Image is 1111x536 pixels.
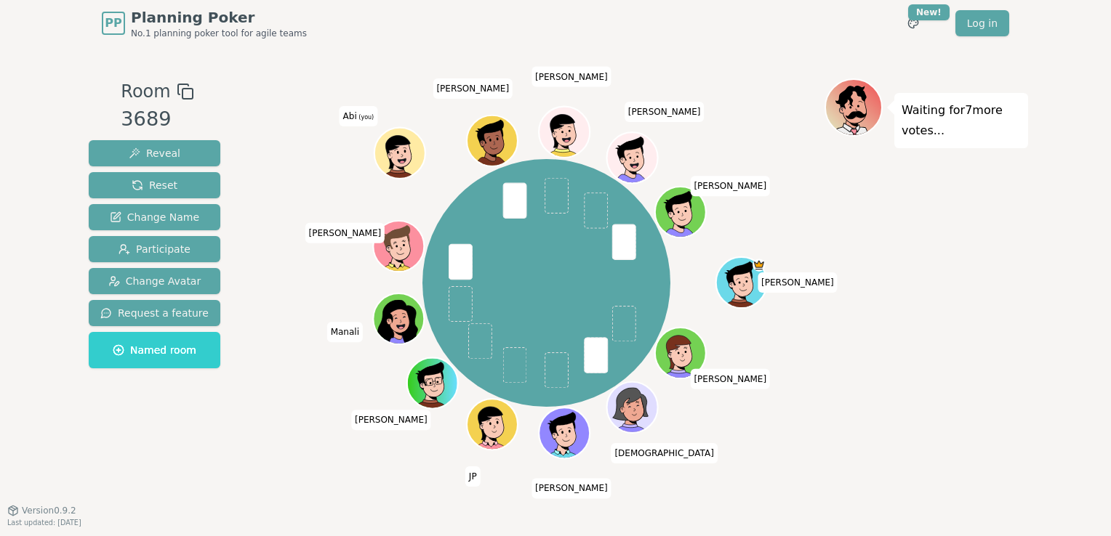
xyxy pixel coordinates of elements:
span: Reset [132,178,177,192]
a: Log in [955,10,1009,36]
span: Click to change your name [433,78,513,99]
span: Click to change your name [758,272,838,293]
span: Click to change your name [690,176,770,197]
button: Click to change your avatar [376,129,424,177]
button: Reset [89,172,220,198]
button: Reveal [89,140,220,166]
span: No.1 planning poker tool for agile teams [131,28,307,39]
span: Click to change your name [327,322,363,343]
span: Click to change your name [625,102,705,122]
a: PPPlanning PokerNo.1 planning poker tool for agile teams [102,7,307,39]
button: Version0.9.2 [7,505,76,516]
span: Change Avatar [108,274,201,288]
span: Click to change your name [465,466,481,487]
button: Participate [89,236,220,262]
span: Named room [113,343,196,357]
span: Click to change your name [532,479,611,499]
span: Version 0.9.2 [22,505,76,516]
button: Change Name [89,204,220,230]
span: Click to change your name [690,369,770,389]
span: Last updated: [DATE] [7,519,81,527]
span: Click to change your name [340,106,378,126]
span: Planning Poker [131,7,307,28]
span: Participate [119,242,190,256]
span: Click to change your name [532,67,611,87]
span: Click to change your name [305,223,385,243]
span: Change Name [110,210,199,224]
div: 3689 [121,105,193,134]
button: Change Avatar [89,268,220,294]
p: Waiting for 7 more votes... [902,100,1021,141]
span: Reveal [129,146,180,161]
button: Named room [89,332,220,368]
span: PP [105,15,121,32]
span: Room [121,78,170,105]
button: Request a feature [89,300,220,326]
span: Dan is the host [753,259,766,272]
div: New! [908,4,950,20]
span: (you) [357,114,374,121]
span: Request a feature [100,306,209,320]
span: Click to change your name [611,443,717,463]
button: New! [900,10,926,36]
span: Click to change your name [351,410,431,431]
